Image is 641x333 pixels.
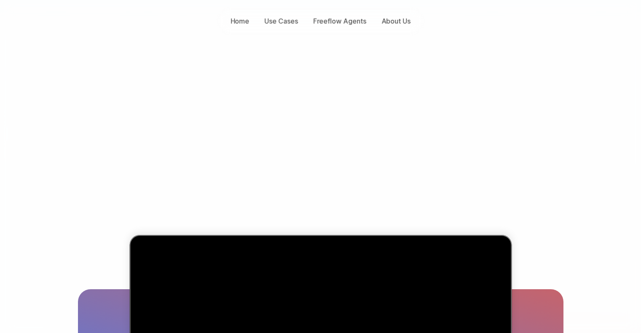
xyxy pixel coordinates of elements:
[381,16,410,26] p: About Us
[260,15,302,28] button: Use Cases
[377,15,415,28] a: About Us
[265,16,298,26] p: Use Cases
[313,16,366,26] p: Freeflow Agents
[309,15,370,28] a: Freeflow Agents
[231,16,249,26] p: Home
